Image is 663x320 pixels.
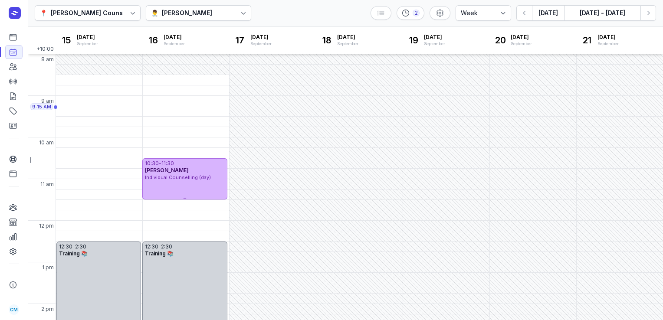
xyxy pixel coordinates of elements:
[424,34,445,41] span: [DATE]
[41,306,54,313] span: 2 pm
[151,8,158,18] div: 👨‍⚕️
[39,139,54,146] span: 10 am
[39,222,54,229] span: 12 pm
[41,56,54,63] span: 8 am
[10,304,18,315] span: CM
[162,8,212,18] div: [PERSON_NAME]
[511,41,532,47] div: September
[320,33,334,47] div: 18
[159,160,161,167] div: -
[511,34,532,41] span: [DATE]
[40,181,54,188] span: 11 am
[164,34,185,41] span: [DATE]
[250,41,272,47] div: September
[532,5,564,21] button: [DATE]
[146,33,160,47] div: 16
[233,33,247,47] div: 17
[59,250,88,257] span: Training 📚
[75,243,86,250] div: 2:30
[145,167,189,173] span: [PERSON_NAME]
[40,8,47,18] div: 📍
[59,243,72,250] div: 12:30
[564,5,640,21] button: [DATE] - [DATE]
[424,41,445,47] div: September
[597,34,619,41] span: [DATE]
[145,250,174,257] span: Training 📚
[145,160,159,167] div: 10:30
[580,33,594,47] div: 21
[77,41,98,47] div: September
[407,33,420,47] div: 19
[72,243,75,250] div: -
[164,41,185,47] div: September
[597,41,619,47] div: September
[77,34,98,41] span: [DATE]
[161,160,174,167] div: 11:30
[51,8,140,18] div: [PERSON_NAME] Counselling
[32,103,51,110] span: 9:15 AM
[161,243,172,250] div: 2:30
[59,33,73,47] div: 15
[413,10,420,16] div: 2
[493,33,507,47] div: 20
[250,34,272,41] span: [DATE]
[337,34,358,41] span: [DATE]
[41,98,54,104] span: 9 am
[36,46,56,54] span: +10:00
[145,174,211,180] span: Individual Counselling (day)
[42,264,54,271] span: 1 pm
[158,243,161,250] div: -
[145,243,158,250] div: 12:30
[337,41,358,47] div: September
